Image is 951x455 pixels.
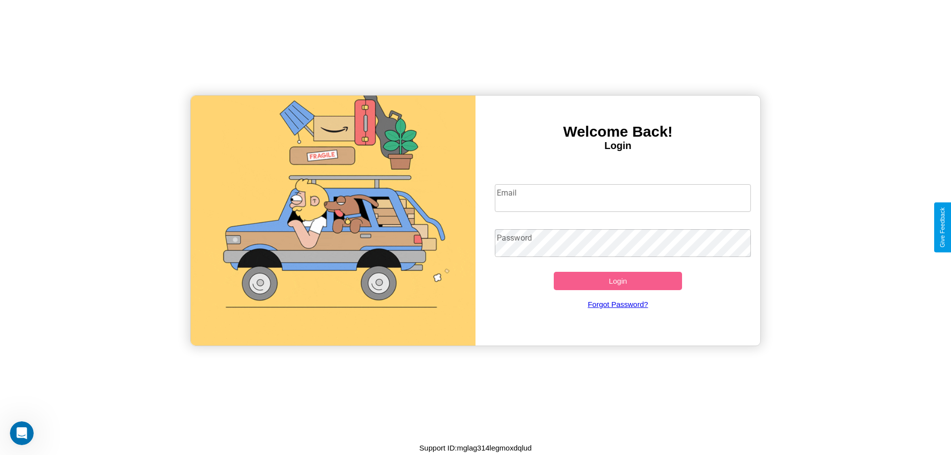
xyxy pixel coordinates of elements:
[10,421,34,445] iframe: Intercom live chat
[420,441,532,455] p: Support ID: mglag314legmoxdqlud
[554,272,682,290] button: Login
[939,207,946,248] div: Give Feedback
[475,140,760,152] h4: Login
[490,290,746,318] a: Forgot Password?
[191,96,475,346] img: gif
[475,123,760,140] h3: Welcome Back!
